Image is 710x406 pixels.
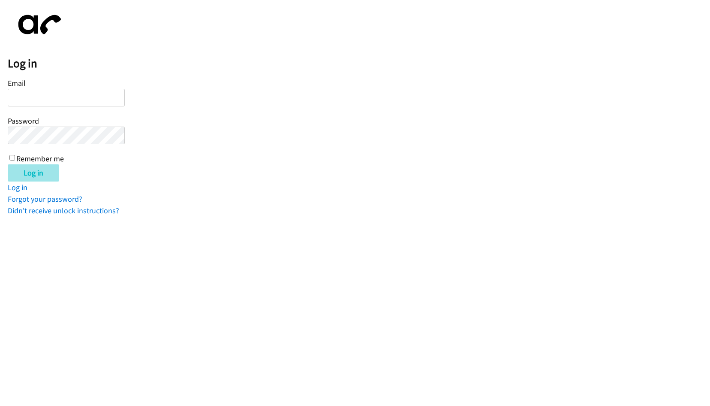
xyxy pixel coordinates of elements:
[8,116,39,126] label: Password
[8,8,68,42] img: aphone-8a226864a2ddd6a5e75d1ebefc011f4aa8f32683c2d82f3fb0802fe031f96514.svg
[8,194,82,204] a: Forgot your password?
[8,182,27,192] a: Log in
[8,206,119,215] a: Didn't receive unlock instructions?
[8,78,26,88] label: Email
[8,164,59,182] input: Log in
[16,154,64,164] label: Remember me
[8,56,710,71] h2: Log in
